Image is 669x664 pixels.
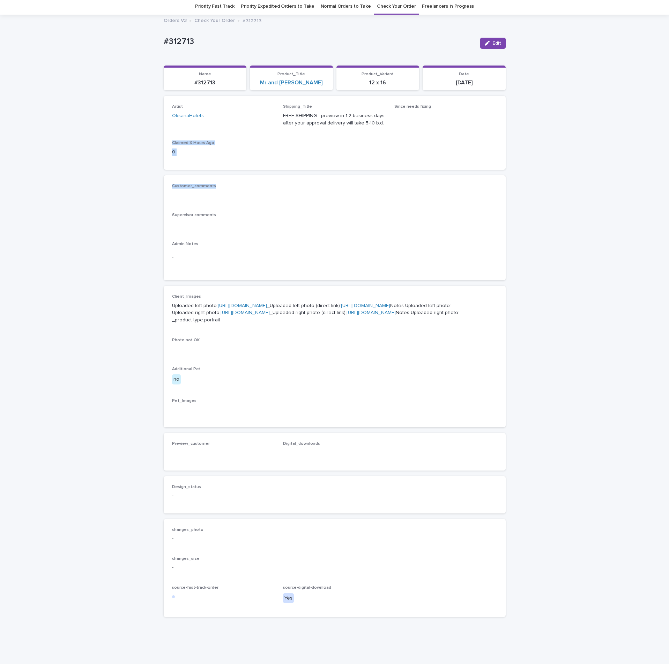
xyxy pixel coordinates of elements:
span: source-fast-track-order [172,586,218,590]
span: Name [199,72,211,76]
p: - [172,345,497,353]
a: Orders V3 [164,16,187,24]
span: Preview_customer [172,442,210,446]
a: [URL][DOMAIN_NAME] [341,303,390,308]
p: 0 [172,148,275,156]
p: - [172,492,275,499]
span: changes_size [172,557,200,561]
a: Check Your Order [194,16,235,24]
p: - [283,449,386,457]
a: [URL][DOMAIN_NAME] [347,310,396,315]
p: #312713 [164,37,475,47]
span: Design_status [172,485,201,489]
span: Edit [492,41,501,46]
span: Product_Variant [362,72,394,76]
p: [DATE] [427,79,501,86]
div: no [172,374,181,384]
span: Customer_comments [172,184,216,188]
span: source-digital-download [283,586,331,590]
p: - [172,220,497,228]
p: #312713 [243,16,261,24]
p: - [172,564,497,571]
span: Pet_Images [172,399,196,403]
p: - [172,535,497,542]
span: Artist [172,105,183,109]
span: Since needs fixing [394,105,431,109]
p: 12 x 16 [341,79,415,86]
span: Claimed X Hours Ago [172,141,214,145]
span: Digital_downloads [283,442,320,446]
a: [URL][DOMAIN_NAME] [218,303,267,308]
span: Product_Title [277,72,305,76]
p: Uploaded left photo: _Uploaded left photo (direct link): Notes Uploaded left photo: Uploaded righ... [172,302,497,324]
a: [URL][DOMAIN_NAME] [221,310,270,315]
span: Client_Images [172,295,201,299]
span: Shipping_Title [283,105,312,109]
a: OksanaHolets [172,112,204,120]
span: Admin Notes [172,242,198,246]
span: Supervisor comments [172,213,216,217]
p: FREE SHIPPING - preview in 1-2 business days, after your approval delivery will take 5-10 b.d. [283,112,386,127]
div: Yes [283,593,294,603]
span: Additional Pet [172,367,201,371]
button: Edit [480,38,506,49]
p: - [172,254,497,261]
span: Photo not OK [172,338,200,342]
p: - [172,449,275,457]
p: - [172,406,497,414]
a: Mr and [PERSON_NAME] [260,79,322,86]
span: Date [459,72,469,76]
p: - [394,112,497,120]
span: changes_photo [172,528,203,532]
p: - [172,191,497,199]
p: #312713 [168,79,243,86]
